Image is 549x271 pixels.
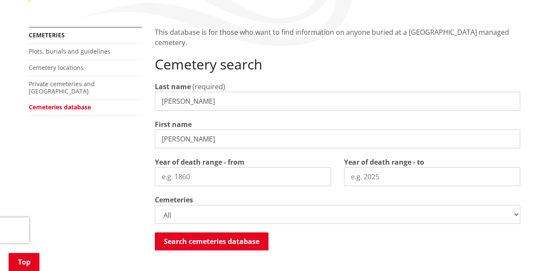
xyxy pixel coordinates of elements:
[29,47,111,55] a: Plots, burials and guidelines
[155,92,520,111] input: e.g. Smith
[510,235,540,266] iframe: Messenger Launcher
[155,119,192,129] label: First name
[155,232,268,250] button: Search cemeteries database
[29,80,95,95] a: Private cemeteries and [GEOGRAPHIC_DATA]
[155,27,520,48] p: This database is for those who want to find information on anyone buried at a [GEOGRAPHIC_DATA] m...
[29,31,65,39] a: Cemeteries
[29,63,84,72] a: Cemetery locations
[155,167,331,186] input: e.g. 1860
[344,157,424,167] label: Year of death range - to
[155,157,244,167] label: Year of death range - from
[155,56,520,72] h2: Cemetery search
[155,195,193,205] label: Cemeteries
[155,129,520,148] input: e.g. John
[29,103,91,111] a: Cemeteries database
[155,81,191,92] label: Last name
[9,253,39,271] a: Top
[344,167,520,186] input: e.g. 2025
[193,82,225,91] span: (required)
